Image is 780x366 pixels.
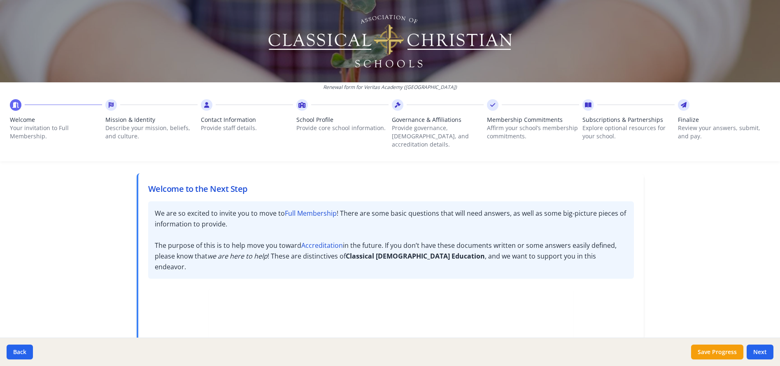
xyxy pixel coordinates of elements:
[392,116,484,124] span: Governance & Affiliations
[678,124,770,140] p: Review your answers, submit, and pay.
[487,124,579,140] p: Affirm your school’s membership commitments.
[582,116,675,124] span: Subscriptions & Partnerships
[346,252,485,261] strong: Classical [DEMOGRAPHIC_DATA] Education
[487,116,579,124] span: Membership Commitments
[201,116,293,124] span: Contact Information
[105,124,198,140] p: Describe your mission, beliefs, and culture.
[267,12,513,70] img: Logo
[7,345,33,359] button: Back
[301,241,343,250] strong: Accreditation
[10,116,102,124] span: Welcome
[678,116,770,124] span: Finalize
[148,201,634,279] p: We are so excited to invite you to move to ! There are some basic questions that will need answer...
[148,183,634,195] h2: Welcome to the Next Step
[105,116,198,124] span: Mission & Identity
[691,345,743,359] button: Save Progress
[296,124,389,132] p: Provide core school information.
[392,124,484,149] p: Provide governance, [DEMOGRAPHIC_DATA], and accreditation details.
[582,124,675,140] p: Explore optional resources for your school.
[747,345,773,359] button: Next
[10,124,102,140] p: Your invitation to Full Membership.
[285,209,337,218] strong: Full Membership
[296,116,389,124] span: School Profile
[207,252,268,261] em: we are here to help
[201,124,293,132] p: Provide staff details.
